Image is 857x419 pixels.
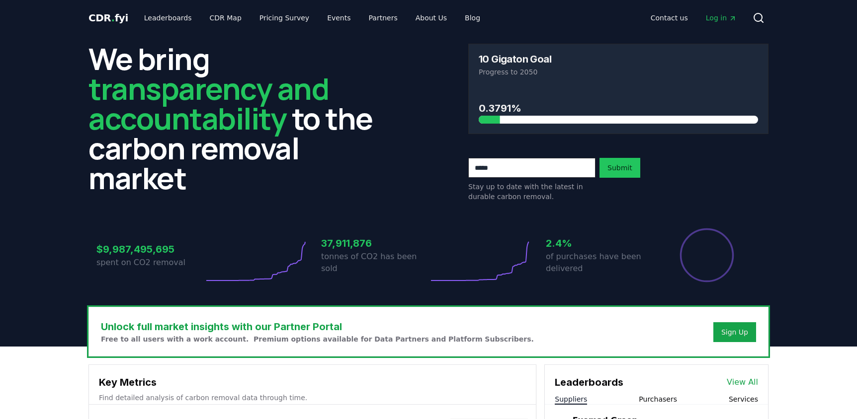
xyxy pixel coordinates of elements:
[319,9,358,27] a: Events
[101,334,534,344] p: Free to all users with a work account. Premium options available for Data Partners and Platform S...
[101,319,534,334] h3: Unlock full market insights with our Partner Portal
[96,242,204,257] h3: $9,987,495,695
[729,394,758,404] button: Services
[555,394,587,404] button: Suppliers
[468,182,596,202] p: Stay up to date with the latest in durable carbon removal.
[555,375,623,390] h3: Leaderboards
[479,101,758,116] h3: 0.3791%
[111,12,115,24] span: .
[600,158,640,178] button: Submit
[479,67,758,77] p: Progress to 2050
[136,9,488,27] nav: Main
[88,44,389,193] h2: We bring to the carbon removal market
[361,9,406,27] a: Partners
[643,9,696,27] a: Contact us
[706,13,737,23] span: Log in
[727,376,758,388] a: View All
[88,68,329,139] span: transparency and accountability
[99,393,526,403] p: Find detailed analysis of carbon removal data through time.
[252,9,317,27] a: Pricing Survey
[713,322,756,342] button: Sign Up
[639,394,677,404] button: Purchasers
[698,9,745,27] a: Log in
[88,11,128,25] a: CDR.fyi
[721,327,748,337] a: Sign Up
[202,9,250,27] a: CDR Map
[679,227,735,283] div: Percentage of sales delivered
[408,9,455,27] a: About Us
[136,9,200,27] a: Leaderboards
[546,236,653,251] h3: 2.4%
[321,236,428,251] h3: 37,911,876
[88,12,128,24] span: CDR fyi
[321,251,428,275] p: tonnes of CO2 has been sold
[643,9,745,27] nav: Main
[546,251,653,275] p: of purchases have been delivered
[96,257,204,269] p: spent on CO2 removal
[99,375,526,390] h3: Key Metrics
[479,54,551,64] h3: 10 Gigaton Goal
[457,9,488,27] a: Blog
